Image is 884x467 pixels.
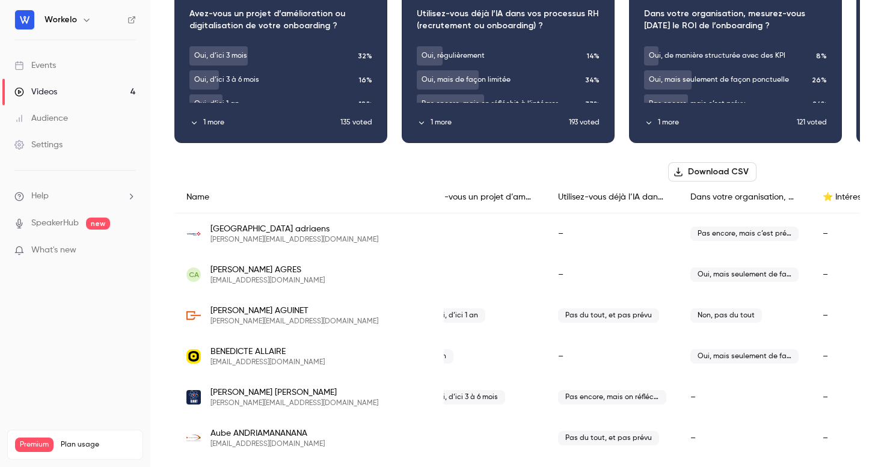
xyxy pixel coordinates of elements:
span: Premium [15,438,54,452]
div: Videos [14,86,57,98]
button: 1 more [189,117,340,128]
span: What's new [31,244,76,257]
img: lyon.unicancer.fr [186,308,201,323]
span: [GEOGRAPHIC_DATA] adriaens [210,223,378,235]
span: [PERSON_NAME] AGRES [210,264,325,276]
div: – [678,377,811,418]
img: giant-consulting.fr [186,390,201,404]
span: BENEDICTE ALLAIRE [210,346,325,358]
span: [PERSON_NAME] [PERSON_NAME] [210,386,378,398]
span: CA [189,269,199,280]
div: – [414,254,546,295]
span: Oui, mais seulement de façon ponctuelle [690,349,799,364]
div: Settings [14,139,63,151]
span: Pas du tout, et pas prévu [558,308,659,323]
span: Pas du tout, et pas prévu [558,431,659,445]
button: Download CSV [668,162,757,182]
span: Oui, mais seulement de façon ponctuelle [690,267,799,282]
span: Non, pas du tout [690,308,762,323]
div: Name [174,182,444,213]
a: SpeakerHub [31,217,79,230]
iframe: Noticeable Trigger [121,245,136,256]
div: Dans votre organisation, mesurez-vous [DATE] le ROI de l’onboarding ? [678,182,811,213]
span: [PERSON_NAME][EMAIL_ADDRESS][DOMAIN_NAME] [210,235,378,245]
button: 1 more [644,117,797,128]
div: Utilisez-vous déjà l’IA dans vos processus RH (recrutement ou onboarding) ? [546,182,678,213]
img: univ-brest.fr [186,349,201,364]
span: Plan usage [61,440,135,450]
span: Help [31,190,49,203]
span: Oui, d’ici 3 à 6 mois [426,390,505,404]
span: [EMAIL_ADDRESS][DOMAIN_NAME] [210,276,325,285]
img: Workelo [15,10,34,29]
span: [EMAIL_ADDRESS][DOMAIN_NAME] [210,358,325,367]
span: new [86,218,110,230]
div: – [414,418,546,459]
img: cegelec.com [186,227,201,241]
div: – [546,336,678,377]
img: trimetagroup.com [186,431,201,445]
button: 1 more [417,117,569,128]
span: Pas encore, mais on réfléchit à l’intégrer [558,390,666,404]
h6: Workelo [45,14,77,26]
span: [PERSON_NAME][EMAIL_ADDRESS][DOMAIN_NAME] [210,398,378,408]
span: Oui, d’ici 1 an [426,308,485,323]
div: Avez-vous un projet d’amélioration ou digitalisation de votre onboarding ? [414,182,546,213]
span: Pas encore, mais c’est prévu [690,227,799,241]
span: [EMAIL_ADDRESS][DOMAIN_NAME] [210,439,325,449]
div: Events [14,60,56,72]
span: [PERSON_NAME] AGUINET [210,305,378,317]
div: – [414,213,546,255]
span: [PERSON_NAME][EMAIL_ADDRESS][DOMAIN_NAME] [210,317,378,326]
div: – [546,254,678,295]
li: help-dropdown-opener [14,190,136,203]
div: Audience [14,112,68,124]
div: – [678,418,811,459]
div: – [546,213,678,255]
span: Aube ANDRIAMANANANA [210,427,325,439]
